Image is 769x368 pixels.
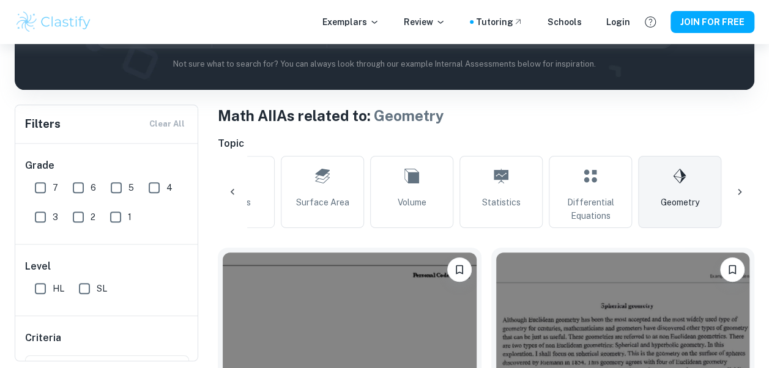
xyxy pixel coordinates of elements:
h1: Math AI IAs related to: [218,105,754,127]
span: 1 [128,210,132,224]
h6: Level [25,259,189,274]
p: Review [404,15,445,29]
h6: Grade [25,158,189,173]
span: 5 [128,181,134,194]
span: Differential Equations [554,196,626,223]
button: JOIN FOR FREE [671,11,754,33]
span: SL [97,282,107,295]
span: Geometry [661,196,699,209]
p: Not sure what to search for? You can always look through our example Internal Assessments below f... [24,58,745,70]
h6: Filters [25,116,61,133]
img: Clastify logo [15,10,92,34]
span: 6 [91,181,96,194]
span: 7 [53,181,58,194]
span: 4 [166,181,173,194]
span: Statistics [482,196,521,209]
span: Geometry [374,107,444,124]
button: Help and Feedback [640,12,661,32]
a: Tutoring [476,15,523,29]
span: Surface Area [296,196,349,209]
h6: Criteria [25,331,61,345]
a: Login [606,15,630,29]
span: HL [53,282,64,295]
span: Volume [398,196,426,209]
p: Exemplars [322,15,379,29]
span: 3 [53,210,58,224]
h6: Topic [218,136,754,151]
button: Please log in to bookmark exemplars [447,257,472,282]
span: 2 [91,210,95,224]
button: Please log in to bookmark exemplars [720,257,745,282]
a: Schools [548,15,582,29]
